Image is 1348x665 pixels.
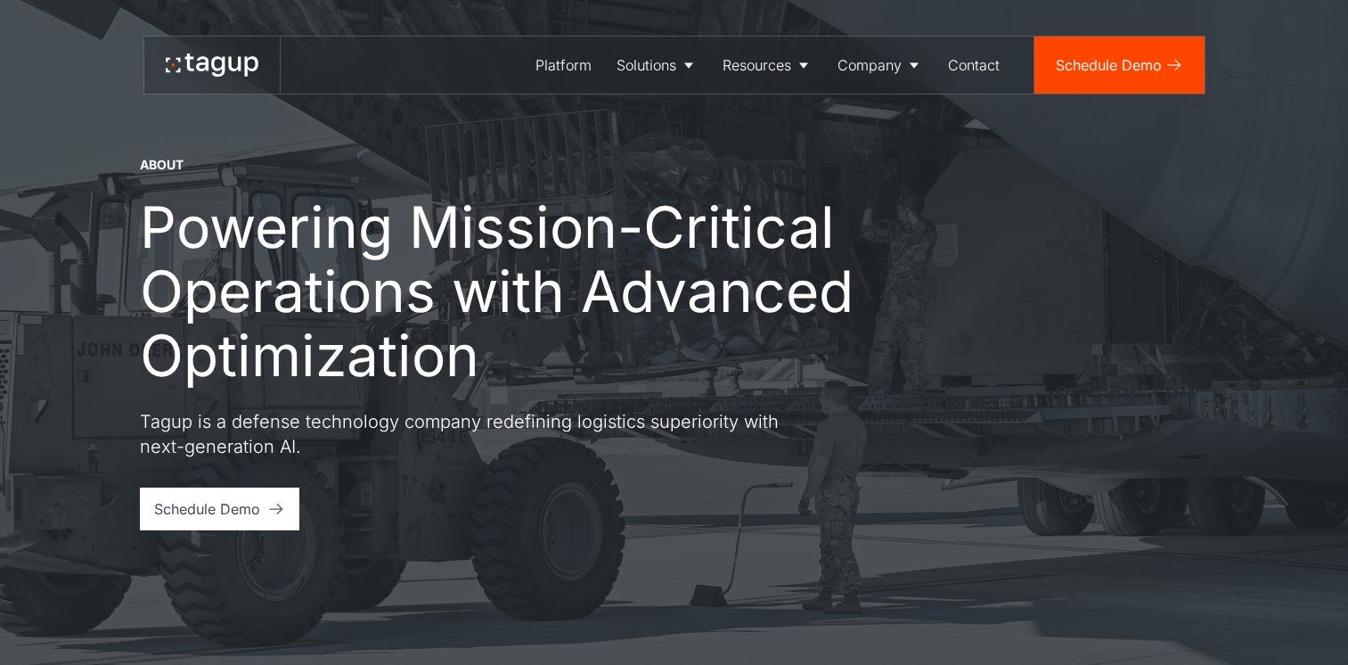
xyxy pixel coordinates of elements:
a: Schedule Demo [1034,37,1205,94]
div: About [140,156,184,174]
a: Solutions [604,37,710,94]
div: Schedule Demo [1056,54,1162,76]
div: Platform [535,54,592,76]
a: Resources [710,37,825,94]
div: Resources [723,54,791,76]
a: Company [825,37,935,94]
div: Contact [948,54,1000,76]
h1: Powering Mission-Critical Operations with Advanced Optimization [140,195,888,388]
a: Schedule Demo [140,488,299,530]
div: Solutions [617,54,676,76]
a: Contact [935,37,1012,94]
p: Tagup is a defense technology company redefining logistics superiority with next-generation AI. [140,409,781,459]
a: Platform [523,37,604,94]
div: Schedule Demo [154,498,260,520]
div: Company [837,54,902,76]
